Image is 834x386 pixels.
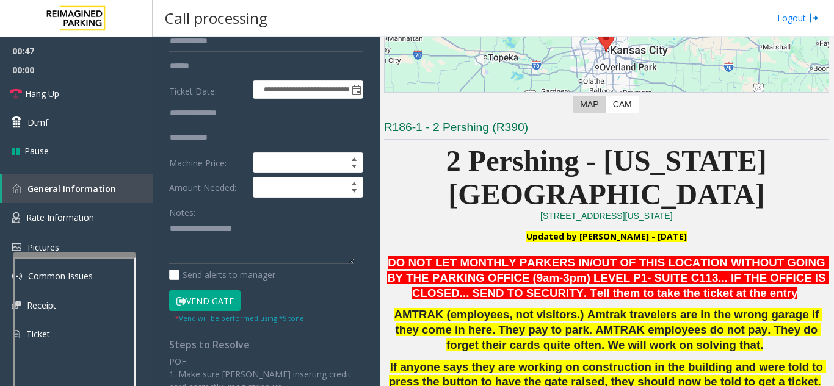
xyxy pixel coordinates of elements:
[166,152,250,173] label: Machine Price:
[598,29,614,52] div: 2300 Main Street, Kansas City, MO
[169,290,241,311] button: Vend Gate
[169,339,363,351] h4: Steps to Resolve
[346,177,363,187] span: Increase value
[27,116,48,129] span: Dtmf
[12,243,21,251] img: 'icon'
[26,212,94,223] span: Rate Information
[384,120,829,140] h3: R186-1 - 2 Pershing (R390)
[12,271,22,281] img: 'icon'
[446,145,767,210] span: 2 Pershing - [US_STATE][GEOGRAPHIC_DATA]
[809,12,819,24] img: logout
[349,81,363,98] span: Toggle popup
[12,184,21,193] img: 'icon'
[24,145,49,157] span: Pause
[27,241,59,253] span: Pictures
[777,12,819,24] a: Logout
[573,96,606,113] label: Map
[159,3,274,33] h3: Call processing
[394,308,822,351] span: AMTRAK (employees, not visitors.) Amtrak travelers are in the wrong garage if they come in here. ...
[12,301,21,309] img: 'icon'
[606,96,639,113] label: CAM
[387,256,829,299] span: DO NOT LET MONTHLY PARKERS IN/OUT OF THIS LOCATION WITHOUT GOING BY THE PARKING OFFICE (9am-3pm) ...
[526,231,687,242] font: Updated by [PERSON_NAME] - [DATE]
[12,329,20,340] img: 'icon'
[169,268,275,281] label: Send alerts to manager
[166,80,250,99] label: Ticket Date:
[2,174,153,203] a: General Information
[346,187,363,197] span: Decrease value
[346,153,363,163] span: Increase value
[27,183,116,195] span: General Information
[166,177,250,198] label: Amount Needed:
[540,211,673,221] a: [STREET_ADDRESS][US_STATE]
[169,202,195,219] label: Notes:
[12,212,20,223] img: 'icon'
[175,313,304,323] small: Vend will be performed using *9 tone
[25,87,59,100] span: Hang Up
[346,163,363,173] span: Decrease value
